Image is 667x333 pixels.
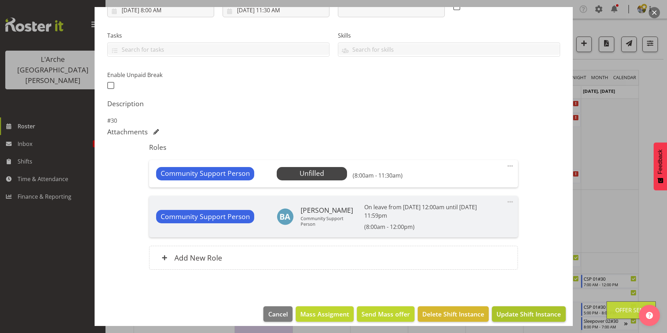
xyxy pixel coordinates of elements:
[615,306,647,314] div: Offer Sent
[654,142,667,190] button: Feedback - Show survey
[277,208,294,225] img: bibi-ali4942.jpg
[107,100,560,108] h5: Description
[107,128,148,136] h5: Attachments
[300,309,349,319] span: Mass Assigment
[263,306,292,322] button: Cancel
[300,168,324,178] span: Unfilled
[338,31,560,40] label: Skills
[364,223,500,230] h6: (8:00am - 12:00pm)
[364,203,500,220] p: On leave from [DATE] 12:00am until [DATE] 11:59pm
[296,306,354,322] button: Mass Assigment
[149,143,518,152] h5: Roles
[357,306,415,322] button: Send Mass offer
[268,309,288,319] span: Cancel
[107,31,329,40] label: Tasks
[107,3,214,17] input: Click to select...
[361,309,410,319] span: Send Mass offer
[108,44,329,55] input: Search for tasks
[301,206,359,214] h6: [PERSON_NAME]
[174,253,222,262] h6: Add New Role
[301,216,359,227] p: Community Support Person
[496,309,561,319] span: Update Shift Instance
[107,116,560,125] p: #30
[107,71,214,79] label: Enable Unpaid Break
[418,306,489,322] button: Delete Shift Instance
[353,172,403,179] h6: (8:00am - 11:30am)
[338,44,560,55] input: Search for skills
[161,168,250,179] span: Community Support Person
[223,3,329,17] input: Click to select...
[161,212,250,222] span: Community Support Person
[657,149,663,174] span: Feedback
[422,309,484,319] span: Delete Shift Instance
[492,306,565,322] button: Update Shift Instance
[646,312,653,319] img: help-xxl-2.png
